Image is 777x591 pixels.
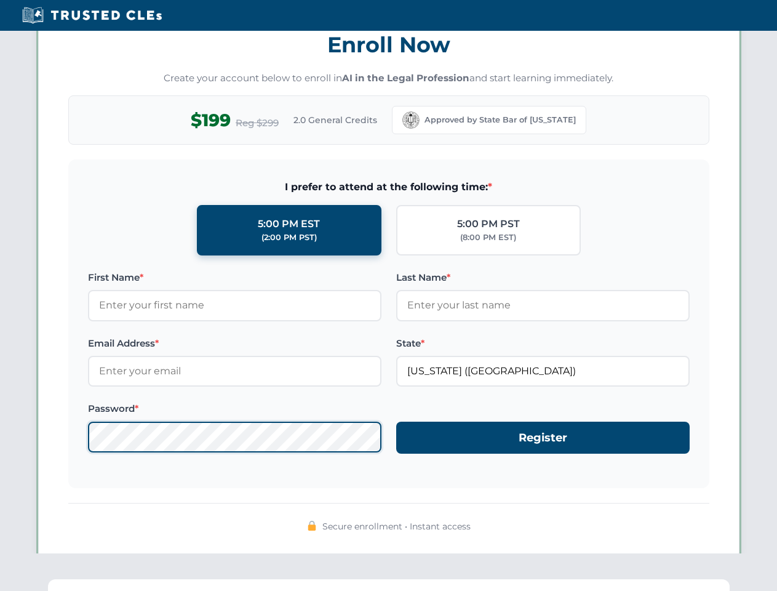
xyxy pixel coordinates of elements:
input: Enter your email [88,356,381,387]
img: Trusted CLEs [18,6,165,25]
label: Email Address [88,336,381,351]
button: Register [396,422,690,454]
p: Create your account below to enroll in and start learning immediately. [68,71,709,86]
span: Secure enrollment • Instant access [322,520,471,533]
div: 5:00 PM PST [457,216,520,232]
span: I prefer to attend at the following time: [88,179,690,195]
input: Enter your last name [396,290,690,321]
span: Approved by State Bar of [US_STATE] [424,114,576,126]
label: State [396,336,690,351]
input: Enter your first name [88,290,381,321]
label: Last Name [396,270,690,285]
input: California (CA) [396,356,690,387]
img: 🔒 [307,521,317,531]
span: $199 [191,107,231,134]
span: 2.0 General Credits [293,113,377,127]
img: California Bar [402,111,420,129]
h3: Enroll Now [68,25,709,64]
div: (8:00 PM EST) [460,231,516,244]
strong: AI in the Legal Profession [342,72,469,84]
label: First Name [88,270,381,285]
div: 5:00 PM EST [258,216,320,232]
label: Password [88,401,381,416]
span: Reg $299 [236,116,279,131]
div: (2:00 PM PST) [261,231,317,244]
